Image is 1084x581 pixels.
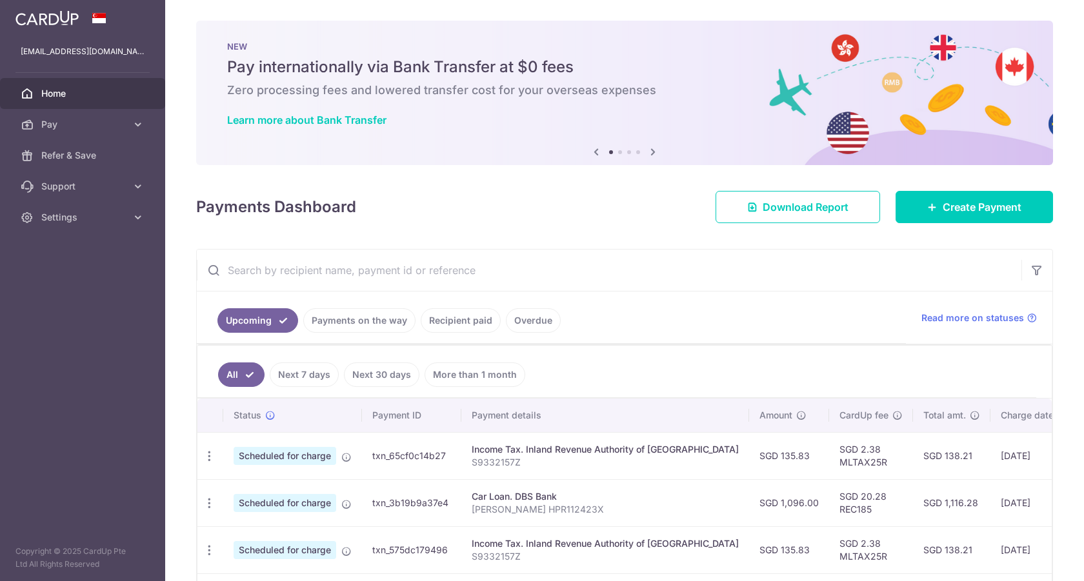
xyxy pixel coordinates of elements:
a: Download Report [716,191,880,223]
td: SGD 2.38 MLTAX25R [829,432,913,479]
div: Income Tax. Inland Revenue Authority of [GEOGRAPHIC_DATA] [472,537,739,550]
td: SGD 135.83 [749,432,829,479]
th: Payment details [461,399,749,432]
input: Search by recipient name, payment id or reference [197,250,1021,291]
span: Pay [41,118,126,131]
p: [EMAIL_ADDRESS][DOMAIN_NAME] [21,45,145,58]
td: SGD 20.28 REC185 [829,479,913,526]
h6: Zero processing fees and lowered transfer cost for your overseas expenses [227,83,1022,98]
a: Recipient paid [421,308,501,333]
a: Learn more about Bank Transfer [227,113,386,126]
span: Support [41,180,126,193]
a: More than 1 month [425,362,525,387]
div: Income Tax. Inland Revenue Authority of [GEOGRAPHIC_DATA] [472,443,739,456]
td: SGD 2.38 MLTAX25R [829,526,913,573]
td: SGD 135.83 [749,526,829,573]
a: Payments on the way [303,308,416,333]
td: [DATE] [990,526,1078,573]
td: txn_65cf0c14b27 [362,432,461,479]
div: Car Loan. DBS Bank [472,490,739,503]
th: Payment ID [362,399,461,432]
span: Scheduled for charge [234,447,336,465]
td: [DATE] [990,479,1078,526]
span: Scheduled for charge [234,541,336,559]
p: [PERSON_NAME] HPR112423X [472,503,739,516]
a: Read more on statuses [921,311,1037,324]
td: txn_3b19b9a37e4 [362,479,461,526]
h5: Pay internationally via Bank Transfer at $0 fees [227,57,1022,77]
span: Scheduled for charge [234,494,336,512]
span: Total amt. [923,409,966,422]
span: Refer & Save [41,149,126,162]
a: Create Payment [896,191,1053,223]
a: All [218,362,265,387]
a: Next 30 days [344,362,419,387]
span: Home [41,87,126,100]
p: S9332157Z [472,550,739,563]
span: Download Report [763,199,848,215]
td: SGD 138.21 [913,432,990,479]
span: Settings [41,211,126,224]
span: Create Payment [943,199,1021,215]
p: NEW [227,41,1022,52]
a: Overdue [506,308,561,333]
span: Status [234,409,261,422]
a: Next 7 days [270,362,339,387]
span: Charge date [1001,409,1054,422]
p: S9332157Z [472,456,739,469]
td: txn_575dc179496 [362,526,461,573]
td: SGD 138.21 [913,526,990,573]
a: Upcoming [217,308,298,333]
td: [DATE] [990,432,1078,479]
span: Amount [759,409,792,422]
td: SGD 1,116.28 [913,479,990,526]
span: Read more on statuses [921,311,1024,324]
img: CardUp [15,10,79,26]
h4: Payments Dashboard [196,195,356,219]
span: CardUp fee [839,409,888,422]
img: Bank transfer banner [196,21,1053,165]
td: SGD 1,096.00 [749,479,829,526]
